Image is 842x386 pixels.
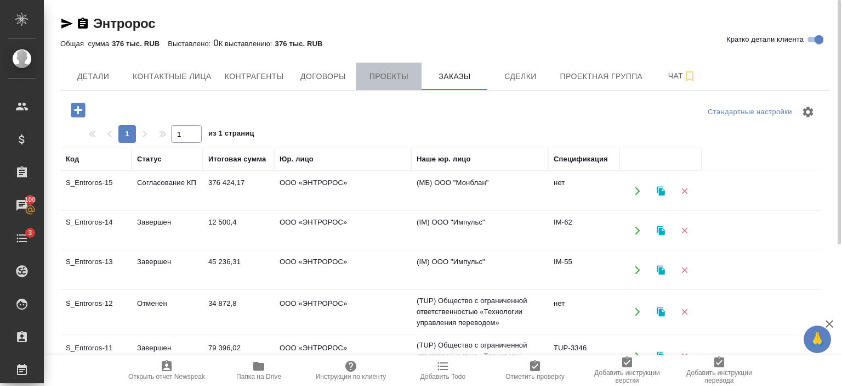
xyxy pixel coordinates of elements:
[548,293,619,331] td: нет
[650,259,672,281] button: Клонировать
[274,293,411,331] td: ООО «ЭНТРОРОС»
[494,70,547,83] span: Сделки
[581,355,673,386] button: Добавить инструкции верстки
[397,355,489,386] button: Добавить Todo
[417,154,471,165] div: Наше юр. лицо
[808,328,827,351] span: 🙏
[60,17,73,30] button: Скопировать ссылку для ЯМессенджера
[673,219,696,242] button: Удалить
[132,293,203,331] td: Отменен
[132,211,203,250] td: Завершен
[548,337,619,376] td: TUP-3346
[208,127,254,143] span: из 1 страниц
[548,172,619,210] td: нет
[236,373,281,381] span: Папка на Drive
[112,40,168,48] p: 376 тыс. RUB
[795,99,821,125] span: Настроить таблицу
[60,251,132,289] td: S_Entroros-13
[673,355,765,386] button: Добавить инструкции перевода
[274,172,411,210] td: ООО «ЭНТРОРОС»
[132,172,203,210] td: Согласование КП
[60,40,112,48] p: Общая сумма
[316,373,386,381] span: Инструкции по клиенту
[726,34,804,45] span: Кратко детали клиента
[560,70,642,83] span: Проектная группа
[626,301,648,323] button: Открыть
[213,355,305,386] button: Папка на Drive
[656,69,708,83] span: Чат
[650,180,672,202] button: Клонировать
[18,194,43,205] span: 100
[274,211,411,250] td: ООО «ЭНТРОРОС»
[133,70,212,83] span: Контактные лица
[428,70,481,83] span: Заказы
[93,16,155,31] a: Энтророс
[411,211,548,250] td: (IM) ООО "Импульс"
[60,37,830,50] div: 0
[203,337,274,376] td: 79 396,02
[60,172,132,210] td: S_Entroros-15
[203,293,274,331] td: 34 872,8
[274,337,411,376] td: ООО «ЭНТРОРОС»
[554,154,608,165] div: Спецификация
[683,70,696,83] svg: Подписаться
[121,355,213,386] button: Открыть отчет Newspeak
[76,17,89,30] button: Скопировать ссылку
[132,251,203,289] td: Завершен
[275,40,331,48] p: 376 тыс. RUB
[673,345,696,368] button: Удалить
[411,251,548,289] td: (IM) ООО "Импульс"
[203,172,274,210] td: 376 424,17
[67,70,120,83] span: Детали
[548,211,619,250] td: IM-62
[705,104,795,121] div: split button
[673,180,696,202] button: Удалить
[673,301,696,323] button: Удалить
[168,40,213,48] p: Выставлено:
[626,345,648,368] button: Открыть
[297,70,349,83] span: Договоры
[128,373,205,381] span: Открыть отчет Newspeak
[650,345,672,368] button: Клонировать
[225,70,284,83] span: Контрагенты
[3,225,41,252] a: 3
[60,293,132,331] td: S_Entroros-12
[626,219,648,242] button: Открыть
[203,211,274,250] td: 12 500,4
[626,259,648,281] button: Открыть
[420,373,465,381] span: Добавить Todo
[650,219,672,242] button: Клонировать
[132,337,203,376] td: Завершен
[411,172,548,210] td: (МБ) ООО "Монблан"
[60,337,132,376] td: S_Entroros-11
[505,373,564,381] span: Отметить проверку
[63,99,93,121] button: Добавить проект
[673,259,696,281] button: Удалить
[21,227,38,238] span: 3
[66,154,79,165] div: Код
[208,154,266,165] div: Итоговая сумма
[588,369,667,384] span: Добавить инструкции верстки
[650,301,672,323] button: Клонировать
[411,290,548,334] td: (TUP) Общество с ограниченной ответственностью «Технологии управления переводом»
[3,192,41,219] a: 100
[137,154,162,165] div: Статус
[203,251,274,289] td: 45 236,31
[305,355,397,386] button: Инструкции по клиенту
[362,70,415,83] span: Проекты
[411,334,548,378] td: (TUP) Общество с ограниченной ответственностью «Технологии управления переводом»
[680,369,759,384] span: Добавить инструкции перевода
[219,40,275,48] p: К выставлению:
[548,251,619,289] td: IM-55
[280,154,314,165] div: Юр. лицо
[60,211,132,250] td: S_Entroros-14
[626,180,648,202] button: Открыть
[804,326,831,353] button: 🙏
[274,251,411,289] td: ООО «ЭНТРОРОС»
[489,355,581,386] button: Отметить проверку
